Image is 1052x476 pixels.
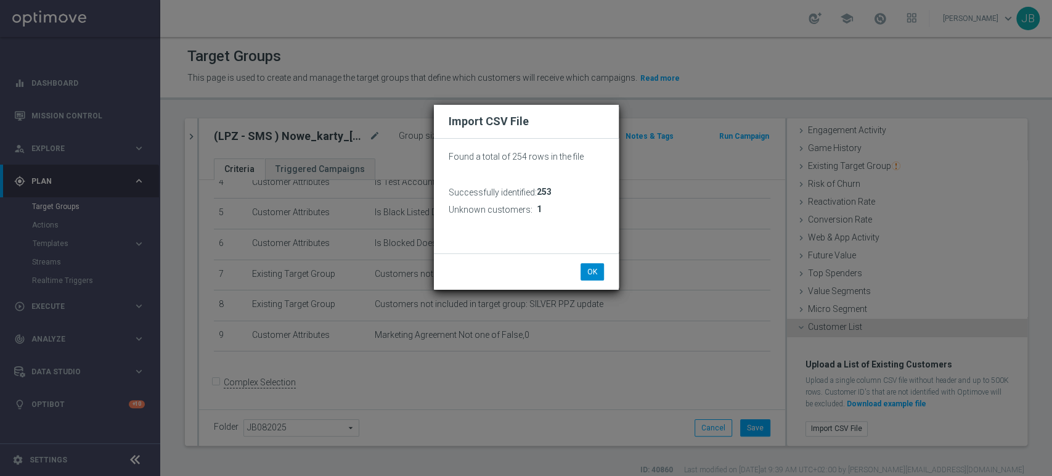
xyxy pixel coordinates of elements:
p: Found a total of 254 rows in the file [449,151,604,162]
button: OK [581,263,604,281]
h2: Import CSV File [449,114,604,129]
h3: Successfully identified: [449,187,537,198]
h3: Unknown customers: [449,204,532,215]
span: 253 [537,187,552,197]
span: 1 [537,204,542,215]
